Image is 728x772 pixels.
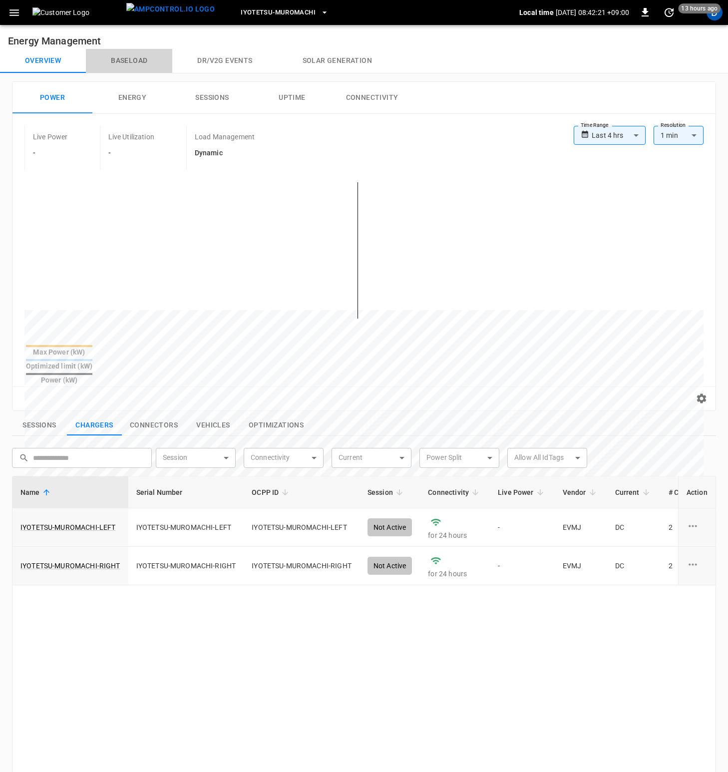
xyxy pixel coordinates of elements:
h6: Dynamic [195,148,255,159]
p: Local time [519,7,554,17]
h6: - [108,148,154,159]
a: IYOTETSU-MUROMACHI-LEFT [20,522,115,532]
div: Last 4 hrs [592,126,646,145]
span: OCPP ID [252,486,292,498]
span: Current [615,486,653,498]
span: Connectivity [428,486,482,498]
span: 13 hours ago [678,3,721,13]
button: Connectivity [332,82,412,114]
th: Serial Number [128,476,244,508]
div: charge point options [687,558,708,573]
p: Live Utilization [108,132,154,142]
button: Power [12,82,92,114]
p: Live Power [33,132,68,142]
span: Live Power [498,486,547,498]
span: Vendor [563,486,599,498]
button: Solar generation [278,49,397,73]
button: Dr/V2G events [172,49,277,73]
button: show latest vehicles [186,415,241,436]
label: Resolution [661,121,686,129]
h6: - [33,148,68,159]
button: show latest optimizations [241,415,312,436]
p: Load Management [195,132,255,142]
button: Baseload [86,49,172,73]
span: # Connectors [669,486,725,498]
button: show latest charge points [67,415,122,436]
button: Uptime [252,82,332,114]
span: Iyotetsu-Muromachi [241,7,316,18]
span: Session [367,486,406,498]
img: Customer Logo [32,7,122,17]
div: 1 min [654,126,704,145]
button: Energy [92,82,172,114]
button: show latest connectors [122,415,186,436]
span: Name [20,486,53,498]
button: show latest sessions [12,415,67,436]
div: charge point options [687,520,708,535]
img: ampcontrol.io logo [126,3,215,15]
th: Action [678,476,716,508]
button: Iyotetsu-Muromachi [237,3,333,22]
label: Time Range [581,121,609,129]
a: IYOTETSU-MUROMACHI-RIGHT [20,561,120,571]
p: [DATE] 08:42:21 +09:00 [556,7,629,17]
button: set refresh interval [661,4,677,20]
button: Sessions [172,82,252,114]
